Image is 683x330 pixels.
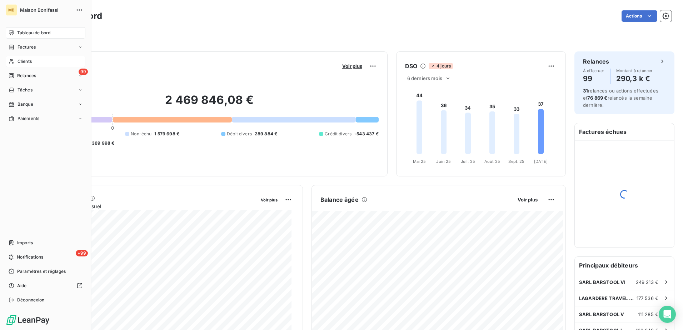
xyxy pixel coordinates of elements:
[325,131,352,137] span: Crédit divers
[518,197,538,202] span: Voir plus
[515,196,540,203] button: Voir plus
[579,311,624,317] span: SARL BARSTOOL V
[583,73,604,84] h4: 99
[18,115,39,122] span: Paiements
[436,159,451,164] tspan: Juin 25
[484,159,500,164] tspan: Août 25
[40,93,379,114] h2: 2 469 846,08 €
[405,62,417,70] h6: DSO
[6,314,50,326] img: Logo LeanPay
[17,30,50,36] span: Tableau de bord
[6,280,85,291] a: Aide
[638,311,658,317] span: 111 285 €
[18,101,33,107] span: Banque
[636,279,658,285] span: 249 213 €
[18,58,32,65] span: Clients
[79,69,88,75] span: 99
[583,88,658,108] span: relances ou actions effectuées et relancés la semaine dernière.
[18,44,36,50] span: Factures
[637,295,658,301] span: 177 536 €
[583,69,604,73] span: À effectuer
[583,88,588,94] span: 31
[461,159,475,164] tspan: Juil. 25
[659,306,676,323] div: Open Intercom Messenger
[17,297,45,303] span: Déconnexion
[18,87,33,93] span: Tâches
[261,197,278,202] span: Voir plus
[413,159,426,164] tspan: Mai 25
[579,295,637,301] span: LAGARDERE TRAVEL RETAIL [GEOGRAPHIC_DATA]
[429,63,453,69] span: 4 jours
[616,69,653,73] span: Montant à relancer
[6,4,17,16] div: MB
[616,73,653,84] h4: 290,3 k €
[227,131,252,137] span: Débit divers
[131,131,151,137] span: Non-échu
[622,10,657,22] button: Actions
[40,202,256,210] span: Chiffre d'affaires mensuel
[342,63,362,69] span: Voir plus
[579,279,625,285] span: SARL BARSTOOL VI
[407,75,442,81] span: 6 derniers mois
[340,63,364,69] button: Voir plus
[354,131,379,137] span: -543 437 €
[587,95,607,101] span: 76 869 €
[575,257,674,274] h6: Principaux débiteurs
[76,250,88,256] span: +99
[259,196,280,203] button: Voir plus
[575,123,674,140] h6: Factures échues
[534,159,548,164] tspan: [DATE]
[111,125,114,131] span: 0
[17,240,33,246] span: Imports
[583,57,609,66] h6: Relances
[154,131,179,137] span: 1 579 698 €
[508,159,524,164] tspan: Sept. 25
[20,7,71,13] span: Maison Bonifassi
[17,254,43,260] span: Notifications
[90,140,115,146] span: -369 998 €
[17,268,66,275] span: Paramètres et réglages
[17,282,27,289] span: Aide
[320,195,359,204] h6: Balance âgée
[17,72,36,79] span: Relances
[255,131,277,137] span: 289 884 €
